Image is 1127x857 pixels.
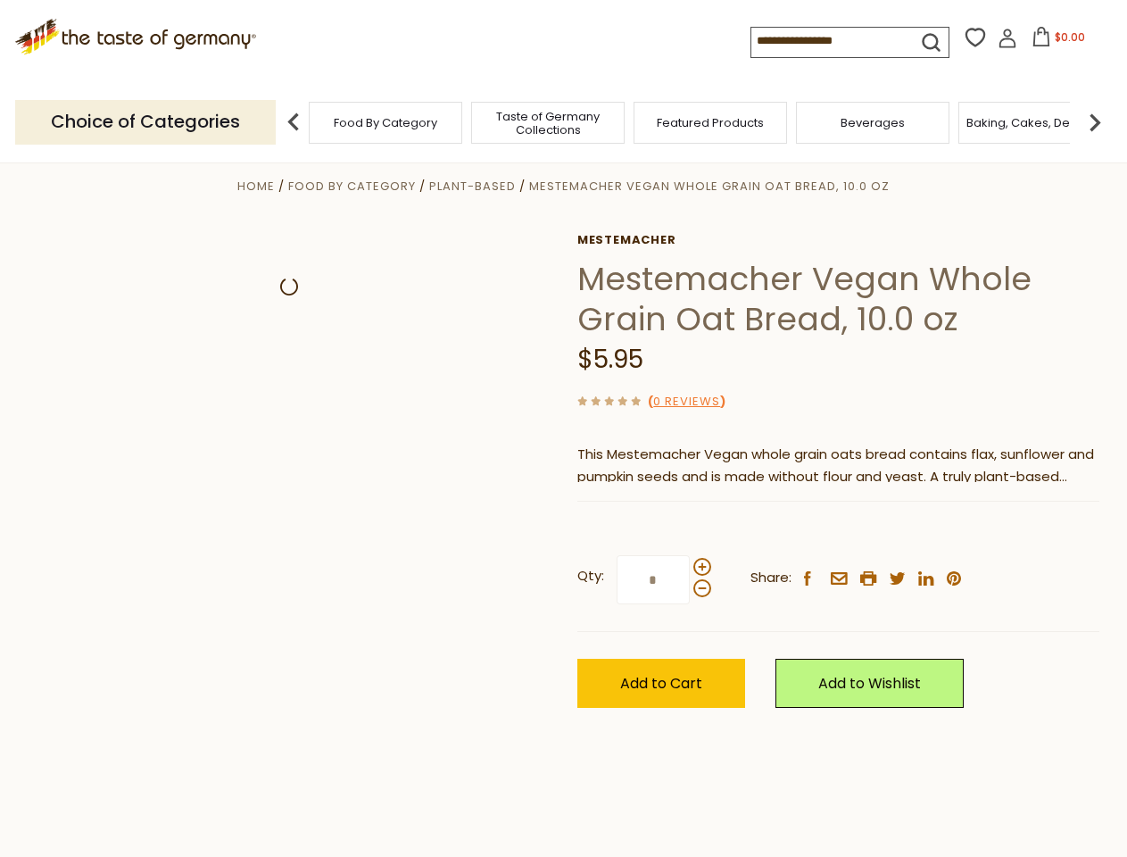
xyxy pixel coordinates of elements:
[15,100,276,144] p: Choice of Categories
[276,104,311,140] img: previous arrow
[577,659,745,708] button: Add to Cart
[334,116,437,129] a: Food By Category
[577,342,643,377] span: $5.95
[657,116,764,129] a: Featured Products
[237,178,275,195] a: Home
[775,659,964,708] a: Add to Wishlist
[577,259,1099,339] h1: Mestemacher Vegan Whole Grain Oat Bread, 10.0 oz
[653,393,720,412] a: 0 Reviews
[648,393,725,410] span: ( )
[841,116,905,129] a: Beverages
[620,673,702,694] span: Add to Cart
[750,567,791,589] span: Share:
[577,565,604,587] strong: Qty:
[429,178,516,195] a: Plant-Based
[577,233,1099,247] a: Mestemacher
[577,444,1099,488] p: This Mestemacher Vegan whole grain oats bread contains flax, sunflower and pumpkin seeds and is m...
[966,116,1105,129] a: Baking, Cakes, Desserts
[288,178,416,195] a: Food By Category
[1055,29,1085,45] span: $0.00
[1077,104,1113,140] img: next arrow
[529,178,890,195] a: Mestemacher Vegan Whole Grain Oat Bread, 10.0 oz
[1021,27,1097,54] button: $0.00
[476,110,619,137] a: Taste of Germany Collections
[617,555,690,604] input: Qty:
